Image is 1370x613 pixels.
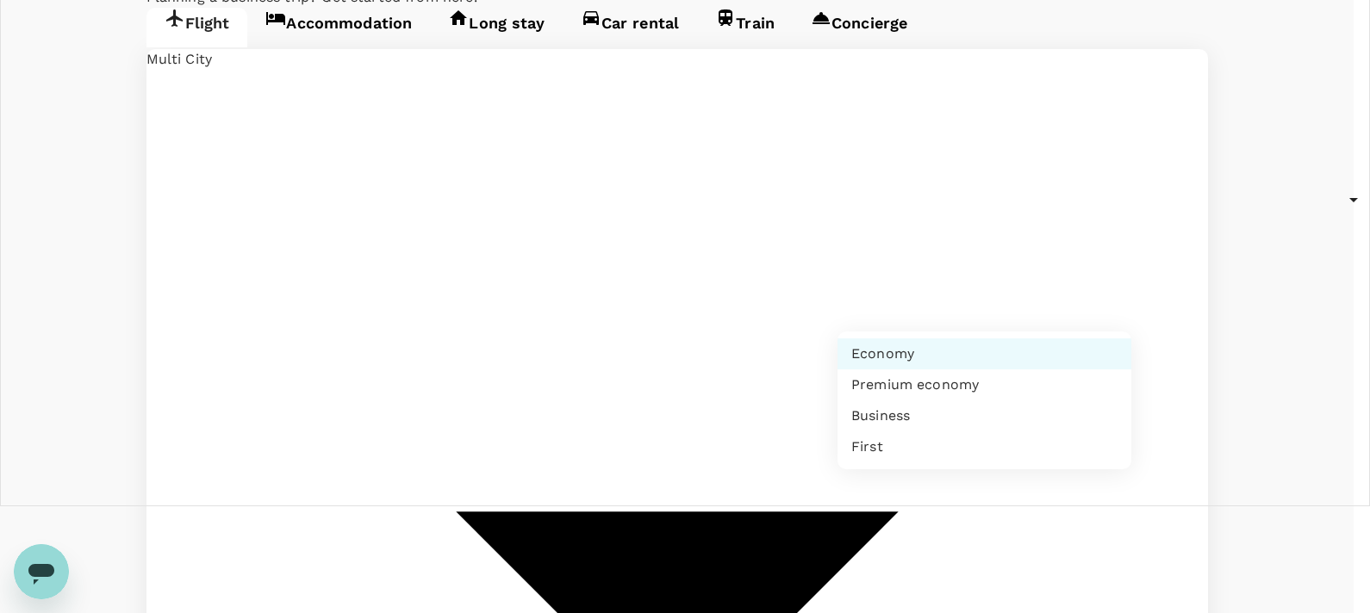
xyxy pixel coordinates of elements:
[838,338,1131,369] li: Economy
[697,8,793,47] a: Train
[838,369,1131,400] li: Premium economy
[146,49,1208,70] div: Multi City
[793,8,925,47] a: Concierge
[14,544,69,599] iframe: Button to launch messaging window
[247,8,430,47] a: Accommodation
[430,8,562,47] a: Long stay
[146,8,248,47] a: Flight
[838,400,1131,431] li: Business
[563,8,698,47] a: Car rental
[838,431,1131,462] li: First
